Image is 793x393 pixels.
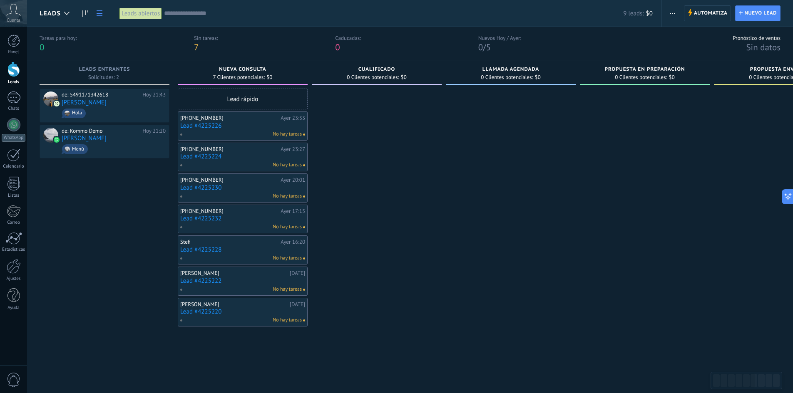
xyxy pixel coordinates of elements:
[735,5,781,21] a: Nuevo lead
[266,75,272,80] span: $0
[180,208,278,215] div: [PHONE_NUMBER]
[43,128,58,143] div: lucia
[478,42,483,53] span: 0
[746,42,781,53] span: Sin datos
[180,115,278,121] div: [PHONE_NUMBER]
[180,301,288,308] div: [PERSON_NAME]
[347,75,399,80] span: 0 Clientes potenciales:
[88,75,119,80] span: Solicitudes: 2
[182,67,303,74] div: Nueva consulta
[303,226,305,228] span: No hay nada asignado
[194,42,199,53] span: 7
[335,35,361,42] div: Caducadas:
[62,91,139,98] div: de: 5491171342618
[478,35,521,42] div: Nuevos Hoy / Ayer:
[584,67,706,74] div: Propuesta en preparación
[180,184,305,191] a: Lead #4225230
[694,6,728,21] span: Automatiza
[605,67,685,72] span: Propuesta en preparación
[72,110,82,116] div: Hola
[281,146,305,153] div: Ayer 23:27
[180,177,278,183] div: [PHONE_NUMBER]
[273,193,302,200] span: No hay tareas
[54,137,60,143] img: waba.svg
[142,128,166,134] div: Hoy 21:20
[669,75,675,80] span: $0
[303,289,305,291] span: No hay nada asignado
[44,67,165,74] div: Leads Entrantes
[2,106,26,111] div: Chats
[62,135,107,142] a: [PERSON_NAME]
[281,208,305,215] div: Ayer 17:15
[62,128,139,134] div: de: Kommo Demo
[72,146,84,152] div: Menú
[2,305,26,311] div: Ayuda
[178,89,308,109] div: Lead rápido
[119,7,162,20] div: Leads abiertos
[482,67,539,72] span: Llamada agendada
[281,239,305,245] div: Ayer 16:20
[2,193,26,198] div: Listas
[219,67,266,72] span: Nueva consulta
[180,239,278,245] div: Stefi
[79,67,130,72] span: Leads Entrantes
[450,67,572,74] div: Llamada agendada
[303,319,305,321] span: No hay nada asignado
[486,42,491,53] span: 5
[180,153,305,160] a: Lead #4225224
[290,270,305,277] div: [DATE]
[646,10,653,17] span: $0
[213,75,265,80] span: 7 Clientes potenciales:
[40,42,44,53] span: 0
[273,223,302,231] span: No hay tareas
[316,67,438,74] div: Cualificado
[358,67,395,72] span: Cualificado
[744,6,777,21] span: Nuevo lead
[273,316,302,324] span: No hay tareas
[180,246,305,253] a: Lead #4225228
[335,42,340,53] span: 0
[180,146,278,153] div: [PHONE_NUMBER]
[180,308,305,315] a: Lead #4225220
[2,276,26,282] div: Ajustes
[303,164,305,166] span: No hay nada asignado
[2,49,26,55] div: Panel
[666,5,679,21] button: Más
[180,215,305,222] a: Lead #4225232
[2,134,25,142] div: WhatsApp
[2,79,26,85] div: Leads
[2,164,26,169] div: Calendario
[273,131,302,138] span: No hay tareas
[281,115,305,121] div: Ayer 23:33
[483,42,486,53] span: /
[54,101,60,106] img: com.amocrm.amocrmwa.svg
[290,301,305,308] div: [DATE]
[273,255,302,262] span: No hay tareas
[180,270,288,277] div: [PERSON_NAME]
[62,99,107,106] a: [PERSON_NAME]
[194,35,218,42] div: Sin tareas:
[623,10,644,17] span: 9 leads:
[535,75,541,80] span: $0
[2,247,26,252] div: Estadísticas
[684,5,731,21] a: Automatiza
[303,133,305,136] span: No hay nada asignado
[180,277,305,284] a: Lead #4225222
[2,220,26,225] div: Correo
[303,195,305,198] span: No hay nada asignado
[615,75,667,80] span: 0 Clientes potenciales:
[40,35,77,42] div: Tareas para hoy:
[303,257,305,260] span: No hay nada asignado
[43,91,58,106] div: Victor Manuel
[401,75,407,80] span: $0
[273,161,302,169] span: No hay tareas
[78,5,92,22] a: Leads
[142,91,166,98] div: Hoy 21:43
[273,286,302,293] span: No hay tareas
[40,10,61,17] span: Leads
[180,122,305,129] a: Lead #4225226
[92,5,107,22] a: Lista
[733,35,781,42] div: Pronóstico de ventas
[7,18,20,23] span: Cuenta
[481,75,533,80] span: 0 Clientes potenciales:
